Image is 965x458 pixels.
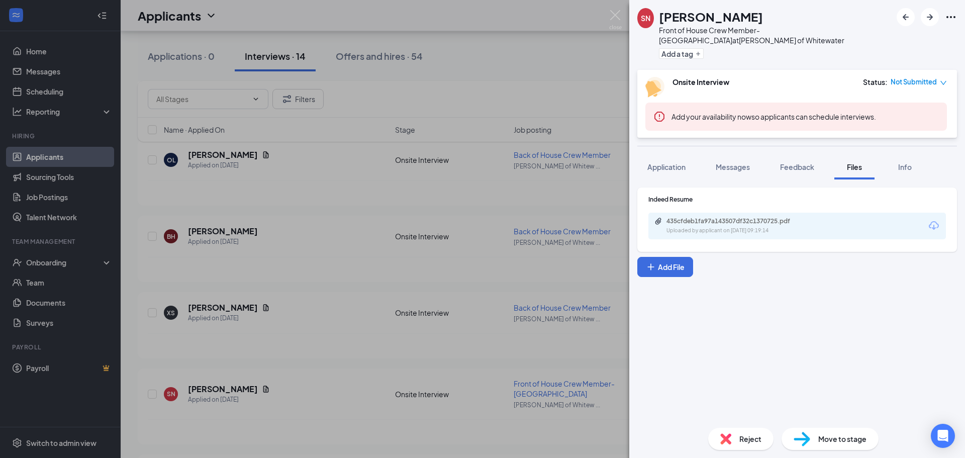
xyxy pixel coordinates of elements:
span: Messages [716,162,750,171]
svg: Plus [646,262,656,272]
div: Uploaded by applicant on [DATE] 09:19:14 [666,227,817,235]
svg: Download [928,220,940,232]
span: Reject [739,433,761,444]
svg: Paperclip [654,217,662,225]
a: Paperclip435cfdeb1fa97a143507df32c1370725.pdfUploaded by applicant on [DATE] 09:19:14 [654,217,817,235]
div: Status : [863,77,888,87]
span: down [940,79,947,86]
span: Files [847,162,862,171]
span: Not Submitted [891,77,937,87]
div: Indeed Resume [648,195,946,204]
div: Open Intercom Messenger [931,424,955,448]
button: PlusAdd a tag [659,48,704,59]
h1: [PERSON_NAME] [659,8,763,25]
div: 435cfdeb1fa97a143507df32c1370725.pdf [666,217,807,225]
button: ArrowRight [921,8,939,26]
svg: ArrowRight [924,11,936,23]
span: Info [898,162,912,171]
span: Feedback [780,162,814,171]
svg: Plus [695,51,701,57]
button: ArrowLeftNew [897,8,915,26]
span: Application [647,162,686,171]
svg: Ellipses [945,11,957,23]
div: Front of House Crew Member-[GEOGRAPHIC_DATA] at [PERSON_NAME] of Whitewater [659,25,892,45]
b: Onsite Interview [672,77,729,86]
span: Move to stage [818,433,866,444]
svg: Error [653,111,665,123]
span: so applicants can schedule interviews. [671,112,876,121]
button: Add FilePlus [637,257,693,277]
div: SN [641,13,650,23]
svg: ArrowLeftNew [900,11,912,23]
button: Add your availability now [671,112,751,122]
